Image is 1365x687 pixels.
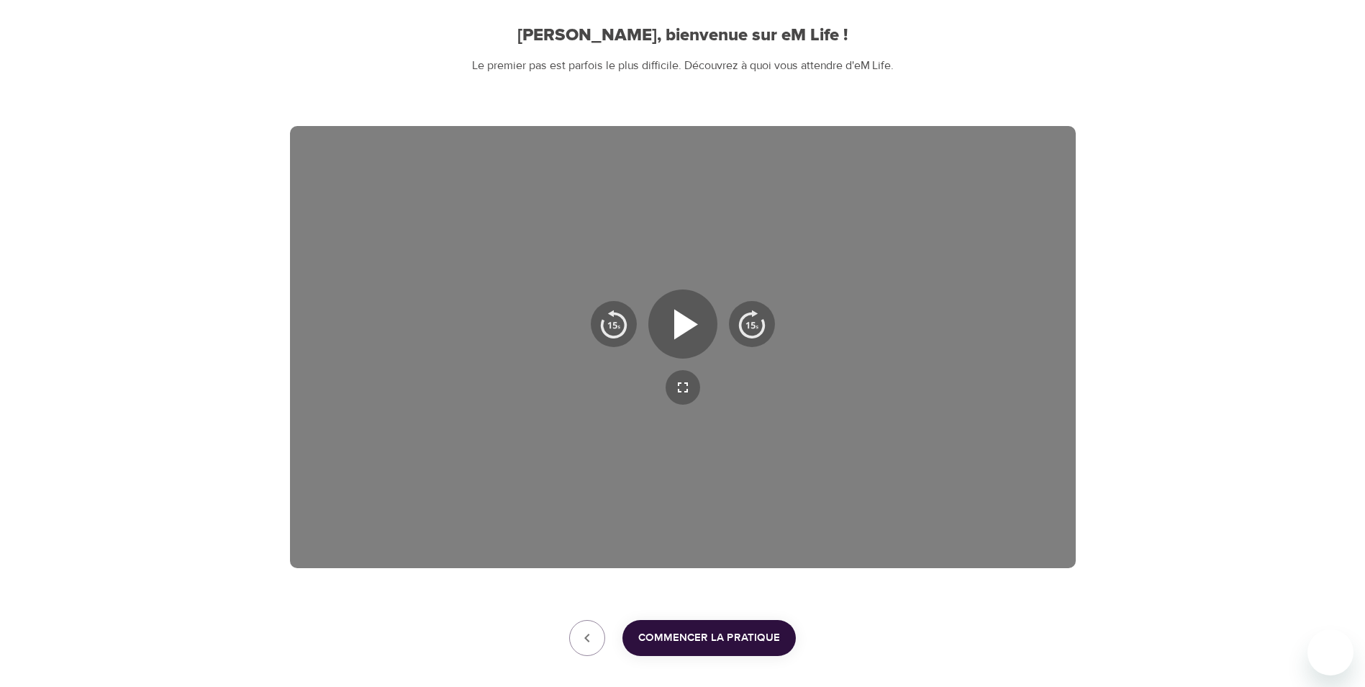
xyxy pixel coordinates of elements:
[622,620,796,656] button: Commencer la pratique
[599,310,628,338] img: 15s_prev.svg
[290,25,1076,46] h2: [PERSON_NAME], bienvenue sur eM Life !
[638,629,780,647] span: Commencer la pratique
[1307,629,1353,675] iframe: Bouton de lancement de la fenêtre de messagerie
[290,58,1076,74] p: Le premier pas est parfois le plus difficile. Découvrez à quoi vous attendre d'eM Life.
[738,310,766,338] img: 15s_next.svg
